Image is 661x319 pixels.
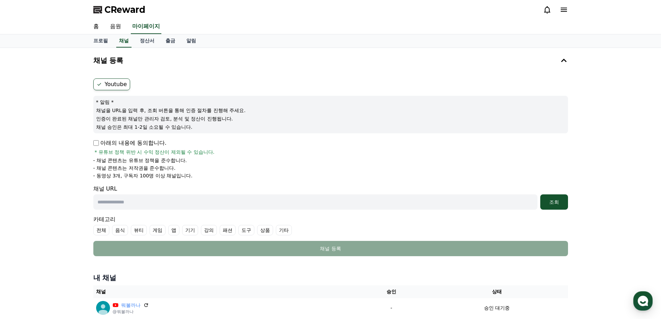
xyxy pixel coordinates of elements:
label: 기기 [182,225,198,235]
label: 강의 [201,225,217,235]
p: - 채널 콘텐츠는 유튜브 정책을 준수합니다. [93,157,187,164]
div: 채널 URL [93,185,568,210]
p: 인증이 완료된 채널만 관리자 검토, 분석 및 정산이 진행됩니다. [96,115,565,122]
p: @뭐볼까나 [113,309,149,314]
label: 전체 [93,225,109,235]
span: * 유튜브 정책 위반 시 수익 정산이 제외될 수 있습니다. [95,149,215,156]
th: 승인 [357,285,426,298]
h4: 내 채널 [93,273,568,283]
label: 게임 [150,225,166,235]
div: 조회 [543,199,565,205]
span: CReward [104,4,145,15]
label: 기타 [276,225,292,235]
button: 채널 등록 [93,241,568,256]
a: 마이페이지 [131,19,161,34]
a: 알림 [181,34,202,48]
th: 채널 [93,285,357,298]
a: 음원 [104,19,127,34]
label: 상품 [257,225,273,235]
h4: 채널 등록 [93,57,124,64]
p: - 동영상 3개, 구독자 100명 이상 채널입니다. [93,172,193,179]
div: 카테고리 [93,215,568,235]
a: 출금 [160,34,181,48]
th: 상태 [426,285,568,298]
a: 정산서 [134,34,160,48]
label: 도구 [238,225,254,235]
label: 패션 [220,225,236,235]
label: 앱 [168,225,179,235]
p: 아래의 내용에 동의합니다. [93,139,167,147]
label: 뷰티 [131,225,147,235]
a: CReward [93,4,145,15]
button: 조회 [540,194,568,210]
div: 채널 등록 [107,245,554,252]
p: 채널을 URL을 입력 후, 조회 버튼을 통해 인증 절차를 진행해 주세요. [96,107,565,114]
button: 채널 등록 [91,51,571,70]
p: 승인 대기중 [484,304,510,312]
a: 홈 [88,19,104,34]
label: Youtube [93,78,130,90]
label: 음식 [112,225,128,235]
a: 채널 [116,34,132,48]
p: 채널 승인은 최대 1-2일 소요될 수 있습니다. [96,124,565,131]
a: 프로필 [88,34,113,48]
img: 뭐볼까나 [96,301,110,315]
p: - 채널 콘텐츠는 저작권을 준수합니다. [93,165,176,171]
a: 뭐볼까나 [121,302,141,309]
p: - [359,304,423,312]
